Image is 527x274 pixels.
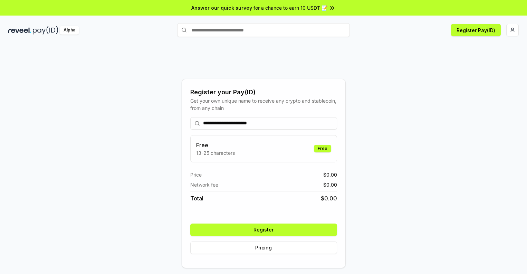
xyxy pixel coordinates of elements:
[190,242,337,254] button: Pricing
[314,145,331,152] div: Free
[451,24,501,36] button: Register Pay(ID)
[323,171,337,178] span: $ 0.00
[253,4,327,11] span: for a chance to earn 10 USDT 📝
[60,26,79,35] div: Alpha
[321,194,337,202] span: $ 0.00
[190,224,337,236] button: Register
[8,26,31,35] img: reveel_dark
[33,26,58,35] img: pay_id
[323,181,337,188] span: $ 0.00
[190,181,218,188] span: Network fee
[191,4,252,11] span: Answer our quick survey
[196,149,235,157] p: 13-25 characters
[190,97,337,112] div: Get your own unique name to receive any crypto and stablecoin, from any chain
[190,87,337,97] div: Register your Pay(ID)
[196,141,235,149] h3: Free
[190,194,203,202] span: Total
[190,171,202,178] span: Price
